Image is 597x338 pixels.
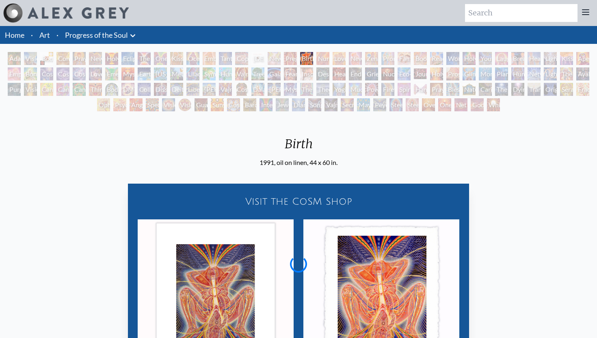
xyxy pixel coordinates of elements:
[446,83,459,96] div: Blessing Hand
[373,98,386,111] div: Peyote Being
[284,83,297,96] div: Mystic Eye
[544,83,557,96] div: Original Face
[544,52,557,65] div: Lightweaver
[235,52,248,65] div: Copulating
[479,67,492,80] div: Monochord
[97,98,110,111] div: Ophanic Eyelash
[365,67,378,80] div: Grieving
[251,67,264,80] div: Tree & Person
[130,98,143,111] div: Angel Skin
[495,52,508,65] div: Laughing Man
[349,83,362,96] div: Mudra
[381,67,394,80] div: Nuclear Crucifixion
[251,52,264,65] div: [DEMOGRAPHIC_DATA] Embryo
[170,52,183,65] div: Kissing
[333,83,346,96] div: Yogi & the Möbius Sphere
[349,52,362,65] div: New Family
[528,67,541,80] div: Networks
[300,52,313,65] div: Birth
[333,67,346,80] div: Headache
[73,83,86,96] div: Cannabacchus
[560,67,573,80] div: The Shulgins and their Alchemical Angels
[349,67,362,80] div: Endarkenment
[528,83,541,96] div: Transfiguration
[511,67,524,80] div: Human Geometry
[276,98,289,111] div: Jewel Being
[398,67,411,80] div: Eco-Atlas
[365,83,378,96] div: Power to the Peaceful
[24,67,37,80] div: Bond
[576,83,589,96] div: Fractal Eyes
[414,83,427,96] div: Hands that See
[316,83,329,96] div: Theologue
[292,98,305,111] div: Diamond Being
[186,52,199,65] div: Ocean of Love Bliss
[5,30,24,39] a: Home
[227,98,240,111] div: Cosmic Elf
[446,67,459,80] div: Prostration
[105,52,118,65] div: Holy Grail
[8,52,21,65] div: Adam & Eve
[113,98,126,111] div: Psychomicrograph of a Fractal Paisley Cherub Feather Tip
[406,98,419,111] div: Steeplehead 2
[365,52,378,65] div: Zena Lotus
[357,98,370,111] div: Mayan Being
[324,98,337,111] div: Vajra Being
[89,67,102,80] div: Love is a Cosmic Force
[105,67,118,80] div: Emerald Grail
[178,98,191,111] div: Vision Crystal Tondo
[511,52,524,65] div: Breathing
[8,83,21,96] div: Purging
[479,52,492,65] div: Young & Old
[235,67,248,80] div: Vajra Horse
[39,29,50,41] a: Art
[243,98,256,111] div: Bardo Being
[333,52,346,65] div: Love Circuit
[495,67,508,80] div: Planetary Prayers
[308,98,321,111] div: Song of Vajra Being
[56,83,69,96] div: Cannabis Sutra
[398,83,411,96] div: Spirit Animates the Flesh
[495,83,508,96] div: The Soul Finds It's Way
[28,26,36,44] li: ·
[316,67,329,80] div: Despair
[251,83,264,96] div: Dalai Lama
[463,67,476,80] div: Glimpsing the Empyrean
[398,52,411,65] div: Family
[89,52,102,65] div: New Man New Woman
[268,67,281,80] div: Gaia
[268,52,281,65] div: Newborn
[154,52,167,65] div: One Taste
[284,52,297,65] div: Pregnancy
[422,98,435,111] div: Oversoul
[105,83,118,96] div: Body/Mind as a Vibratory Field of Energy
[430,83,443,96] div: Praying Hands
[203,83,216,96] div: [PERSON_NAME]
[73,67,86,80] div: Cosmic Lovers
[576,67,589,80] div: Ayahuasca Visitation
[560,83,573,96] div: Seraphic Transport Docking on the Third Eye
[544,67,557,80] div: Lightworker
[40,52,53,65] div: Body, Mind, Spirit
[260,136,337,158] div: Birth
[487,98,500,111] div: White Light
[154,67,167,80] div: [US_STATE] Song
[138,67,151,80] div: Earth Energies
[381,52,394,65] div: Promise
[260,98,273,111] div: Interbeing
[56,52,69,65] div: Contemplation
[138,52,151,65] div: The Kiss
[341,98,354,111] div: Secret Writing Being
[121,83,134,96] div: DMT - The Spirit Molecule
[463,52,476,65] div: Holy Family
[89,83,102,96] div: Third Eye Tears of Joy
[438,98,451,111] div: One
[300,83,313,96] div: The Seer
[260,158,337,167] div: 1991, oil on linen, 44 x 60 in.
[170,67,183,80] div: Metamorphosis
[40,83,53,96] div: Cannabis Mudra
[24,52,37,65] div: Visionary Origin of Language
[430,67,443,80] div: Holy Fire
[414,52,427,65] div: Boo-boo
[471,98,484,111] div: Godself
